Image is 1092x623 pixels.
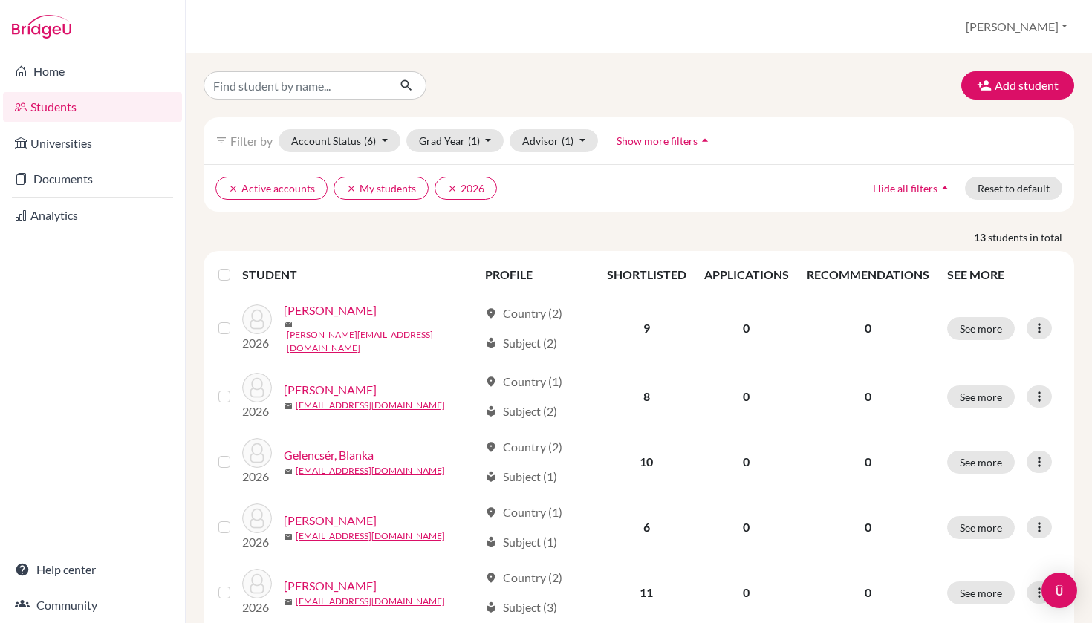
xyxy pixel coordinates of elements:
[961,71,1074,100] button: Add student
[284,532,293,541] span: mail
[959,13,1074,41] button: [PERSON_NAME]
[485,373,562,391] div: Country (1)
[695,293,798,364] td: 0
[947,385,1015,408] button: See more
[296,464,445,477] a: [EMAIL_ADDRESS][DOMAIN_NAME]
[485,402,557,420] div: Subject (2)
[485,503,562,521] div: Country (1)
[296,399,445,412] a: [EMAIL_ADDRESS][DOMAIN_NAME]
[296,529,445,543] a: [EMAIL_ADDRESS][DOMAIN_NAME]
[617,134,698,147] span: Show more filters
[947,581,1015,604] button: See more
[284,446,374,464] a: Gelencsér, Blanka
[947,317,1015,340] button: See more
[485,569,562,587] div: Country (2)
[284,402,293,411] span: mail
[284,577,377,595] a: [PERSON_NAME]
[3,555,182,584] a: Help center
[695,495,798,560] td: 0
[807,584,929,601] p: 0
[485,334,557,352] div: Subject (2)
[873,182,937,195] span: Hide all filters
[947,451,1015,474] button: See more
[598,293,695,364] td: 9
[988,229,1074,245] span: students in total
[364,134,376,147] span: (6)
[807,518,929,536] p: 0
[242,598,272,616] p: 2026
[807,388,929,405] p: 0
[965,177,1062,200] button: Reset to default
[476,257,598,293] th: PROFILE
[598,257,695,293] th: SHORTLISTED
[435,177,497,200] button: clear2026
[215,177,328,200] button: clearActive accounts
[938,257,1068,293] th: SEE MORE
[798,257,938,293] th: RECOMMENDATIONS
[485,533,557,551] div: Subject (1)
[3,128,182,158] a: Universities
[468,134,480,147] span: (1)
[485,506,497,518] span: location_on
[284,301,377,319] a: [PERSON_NAME]
[485,337,497,349] span: local_library
[242,503,272,533] img: Holló, Barnabás
[287,328,478,355] a: [PERSON_NAME][EMAIL_ADDRESS][DOMAIN_NAME]
[334,177,429,200] button: clearMy students
[242,569,272,598] img: Kemecsei, Aron
[242,304,272,334] img: Boros, Annamária
[284,320,293,329] span: mail
[12,15,71,39] img: Bridge-U
[485,307,497,319] span: location_on
[598,495,695,560] td: 6
[3,164,182,194] a: Documents
[807,453,929,471] p: 0
[279,129,400,152] button: Account Status(6)
[485,468,557,486] div: Subject (1)
[242,257,476,293] th: STUDENT
[485,598,557,616] div: Subject (3)
[284,598,293,607] span: mail
[447,183,458,194] i: clear
[562,134,573,147] span: (1)
[3,200,182,230] a: Analytics
[230,134,273,148] span: Filter by
[284,512,377,529] a: [PERSON_NAME]
[937,180,952,195] i: arrow_drop_up
[947,516,1015,539] button: See more
[228,183,238,194] i: clear
[346,183,357,194] i: clear
[860,177,965,200] button: Hide all filtersarrow_drop_up
[284,467,293,476] span: mail
[3,590,182,620] a: Community
[485,405,497,417] span: local_library
[485,536,497,548] span: local_library
[695,364,798,429] td: 0
[204,71,388,100] input: Find student by name...
[485,471,497,483] span: local_library
[296,595,445,608] a: [EMAIL_ADDRESS][DOMAIN_NAME]
[807,319,929,337] p: 0
[974,229,988,245] strong: 13
[242,468,272,486] p: 2026
[3,92,182,122] a: Students
[406,129,504,152] button: Grad Year(1)
[698,133,712,148] i: arrow_drop_up
[242,334,272,352] p: 2026
[485,304,562,322] div: Country (2)
[242,402,272,420] p: 2026
[485,376,497,388] span: location_on
[695,429,798,495] td: 0
[485,441,497,453] span: location_on
[284,381,377,399] a: [PERSON_NAME]
[598,429,695,495] td: 10
[485,438,562,456] div: Country (2)
[485,601,497,613] span: local_library
[604,129,725,152] button: Show more filtersarrow_drop_up
[242,533,272,551] p: 2026
[215,134,227,146] i: filter_list
[1041,573,1077,608] div: Open Intercom Messenger
[510,129,598,152] button: Advisor(1)
[598,364,695,429] td: 8
[3,56,182,86] a: Home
